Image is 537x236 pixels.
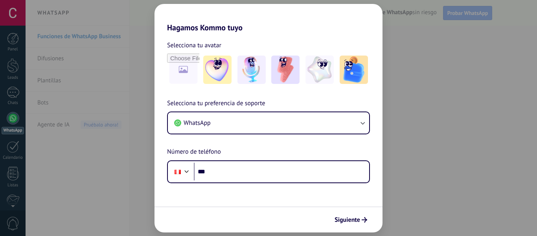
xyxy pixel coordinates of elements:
[154,4,383,32] h2: Hagamos Kommo tuyo
[203,56,232,84] img: -1.jpeg
[170,164,185,180] div: Peru: + 51
[167,40,221,50] span: Selecciona tu avatar
[167,98,265,109] span: Selecciona tu preferencia de soporte
[167,147,221,157] span: Número de teléfono
[305,56,334,84] img: -4.jpeg
[237,56,266,84] img: -2.jpeg
[168,112,369,134] button: WhatsApp
[271,56,300,84] img: -3.jpeg
[335,217,360,223] span: Siguiente
[331,213,371,227] button: Siguiente
[184,119,211,127] span: WhatsApp
[340,56,368,84] img: -5.jpeg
